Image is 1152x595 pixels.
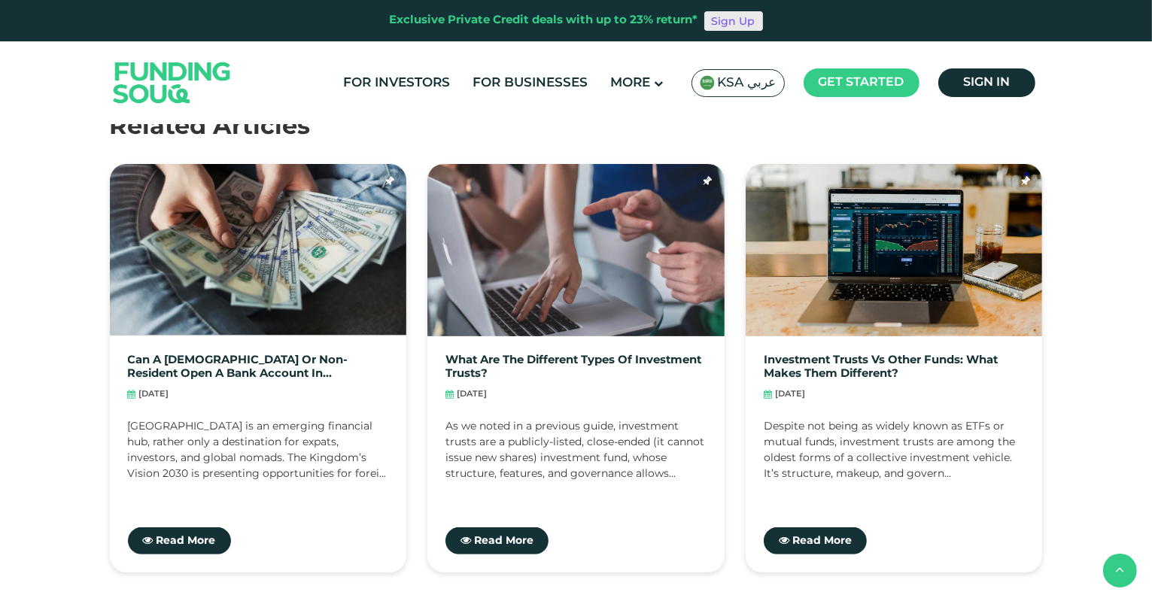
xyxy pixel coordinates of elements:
[474,536,533,546] span: Read More
[1103,554,1137,587] button: back
[611,77,651,90] span: More
[110,116,311,139] span: Related Articles
[700,75,715,90] img: SA Flag
[819,77,904,88] span: Get started
[139,388,169,401] span: [DATE]
[963,77,1010,88] span: Sign in
[128,419,389,494] div: [GEOGRAPHIC_DATA] is an emerging financial hub, rather only a destination for expats, investors, ...
[445,527,549,554] a: Read More
[746,164,1043,336] img: blogImage
[792,536,852,546] span: Read More
[764,527,867,554] a: Read More
[938,68,1035,97] a: Sign in
[128,527,231,554] a: Read More
[445,354,707,381] a: What are the different types of investment trusts?
[427,164,725,336] img: blogImage
[775,388,805,401] span: [DATE]
[390,12,698,29] div: Exclusive Private Credit deals with up to 23% return*
[704,11,763,31] a: Sign Up
[340,71,454,96] a: For Investors
[445,419,707,494] div: As we noted in a previous guide, investment trusts are a publicly-listed, close-ended (it cannot ...
[457,388,487,401] span: [DATE]
[110,164,407,336] img: blogImage
[764,354,1025,381] a: Investment Trusts vs Other Funds: What Makes Them Different?
[99,44,246,120] img: Logo
[128,354,389,381] a: Can a [DEMOGRAPHIC_DATA] or non-resident open a bank account in [DEMOGRAPHIC_DATA]?
[764,419,1025,494] div: Despite not being as widely known as ETFs or mutual funds, investment trusts are among the oldest...
[157,536,216,546] span: Read More
[718,74,777,92] span: KSA عربي
[470,71,592,96] a: For Businesses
